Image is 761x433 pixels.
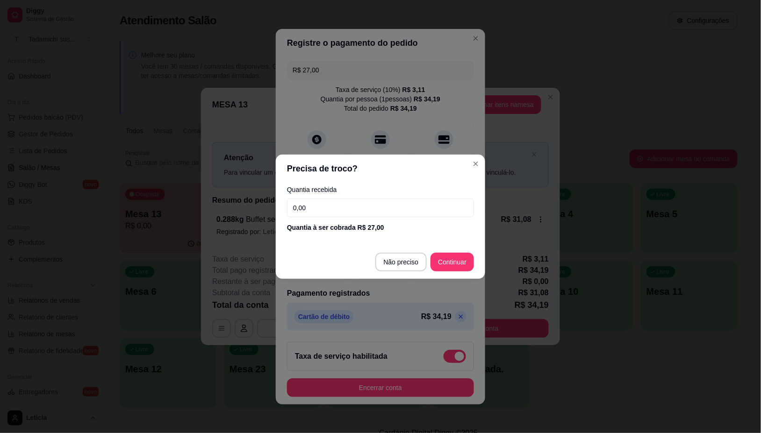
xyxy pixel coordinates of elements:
button: Continuar [431,253,474,271]
button: Close [468,156,483,171]
button: Não preciso [375,253,427,271]
div: Quantia à ser cobrada R$ 27,00 [287,223,474,232]
header: Precisa de troco? [276,155,485,183]
label: Quantia recebida [287,186,474,193]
